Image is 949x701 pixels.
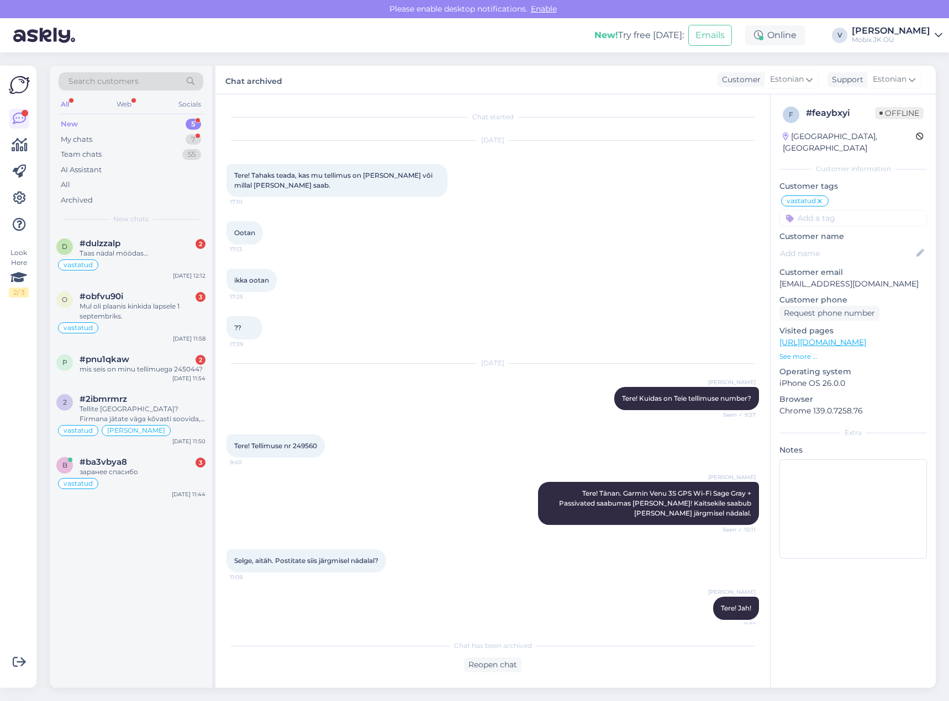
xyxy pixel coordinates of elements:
[708,473,756,481] span: [PERSON_NAME]
[226,112,759,122] div: Chat started
[779,378,927,389] p: iPhone OS 26.0.0
[779,428,927,438] div: Extra
[196,355,205,365] div: 2
[80,404,205,424] div: Tellite [GEOGRAPHIC_DATA]? Firmana jätate väga kõvasti soovida, kuigi esinduspood ja koduleht väg...
[234,323,241,332] span: ??
[226,135,759,145] div: [DATE]
[779,306,879,321] div: Request phone number
[172,437,205,445] div: [DATE] 11:50
[234,171,434,189] span: Tere! Tahaks teada, kas mu tellimus on [PERSON_NAME] või millal [PERSON_NAME] saab.
[714,620,756,629] span: 11:38
[61,119,78,130] div: New
[113,214,149,224] span: New chats
[230,245,271,253] span: 17:13
[779,278,927,290] p: [EMAIL_ADDRESS][DOMAIN_NAME]
[779,267,927,278] p: Customer email
[779,405,927,417] p: Chrome 139.0.7258.76
[186,134,201,145] div: 7
[173,334,205,343] div: [DATE] 11:58
[80,301,205,321] div: Mul oli plaanis kinkida lapsele 1 septembriks.
[783,131,916,154] div: [GEOGRAPHIC_DATA], [GEOGRAPHIC_DATA]
[59,97,71,111] div: All
[196,458,205,468] div: 3
[779,231,927,242] p: Customer name
[230,458,271,466] span: 9:40
[230,198,271,206] span: 17:10
[182,149,201,160] div: 55
[852,35,930,44] div: Mobix JK OÜ
[172,490,205,498] div: [DATE] 11:44
[196,239,205,249] div: 2
[594,29,684,42] div: Try free [DATE]:
[172,374,205,383] div: [DATE] 11:54
[62,358,67,367] span: p
[464,657,521,672] div: Reopen chat
[62,295,67,304] span: o
[61,149,102,160] div: Team chats
[226,358,759,368] div: [DATE]
[234,556,378,565] span: Selge, aitäh. Postitate siis järgmisel nädalal?
[688,25,732,46] button: Emails
[528,4,560,14] span: Enable
[875,107,924,119] span: Offline
[9,248,29,298] div: Look Here
[186,119,201,130] div: 5
[708,378,756,386] span: [PERSON_NAME]
[9,288,29,298] div: 2 / 3
[80,457,127,467] span: #ba3vbya8
[594,30,618,40] b: New!
[107,427,165,434] span: [PERSON_NAME]
[80,238,120,248] span: #dulzzalp
[779,180,927,192] p: Customer tags
[68,76,139,87] span: Search customers
[779,294,927,306] p: Customer phone
[64,262,93,268] span: vastatud
[230,573,271,581] span: 11:08
[559,489,753,517] span: Tere! Tänan. Garmin Venu 3S GPS Wi-Fi Sage Gray + Passivated saabumas [PERSON_NAME]! Kaitsekile s...
[745,25,805,45] div: Online
[62,242,67,251] span: d
[789,110,793,119] span: f
[230,293,271,301] span: 17:25
[63,398,67,406] span: 2
[852,26,930,35] div: [PERSON_NAME]
[196,292,205,302] div: 3
[80,291,123,301] span: #obfvu90i
[832,28,847,43] div: V
[230,340,271,348] span: 17:39
[622,394,751,402] span: Tere! Kuidas on Teie tellimuse number?
[718,74,761,86] div: Customer
[806,107,875,120] div: # feaybxyi
[714,525,756,534] span: Seen ✓ 10:11
[64,427,93,434] span: vastatud
[234,229,255,237] span: Ootan
[61,179,70,190] div: All
[114,97,134,111] div: Web
[852,26,942,44] a: [PERSON_NAME]Mobix JK OÜ
[779,366,927,378] p: Operating system
[173,272,205,280] div: [DATE] 12:12
[61,134,92,145] div: My chats
[64,480,93,487] span: vastatud
[779,444,927,456] p: Notes
[721,604,751,612] span: Tere! Jah!
[779,325,927,337] p: Visited pages
[714,411,756,419] span: Seen ✓ 9:37
[80,467,205,477] div: заранее спасибо
[779,394,927,405] p: Browser
[454,641,532,651] span: Chat has been archived
[61,164,102,176] div: AI Assistant
[234,276,269,284] span: ikka ootan
[80,354,129,364] span: #pnu1qkaw
[779,164,927,174] div: Customer information
[873,73,906,86] span: Estonian
[176,97,203,111] div: Socials
[779,352,927,362] p: See more ...
[779,210,927,226] input: Add a tag
[770,73,804,86] span: Estonian
[80,364,205,374] div: mis seis on minu tellimuega 245044?
[9,75,30,95] img: Askly Logo
[787,198,816,204] span: vastatud
[62,461,67,469] span: b
[61,195,93,206] div: Archived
